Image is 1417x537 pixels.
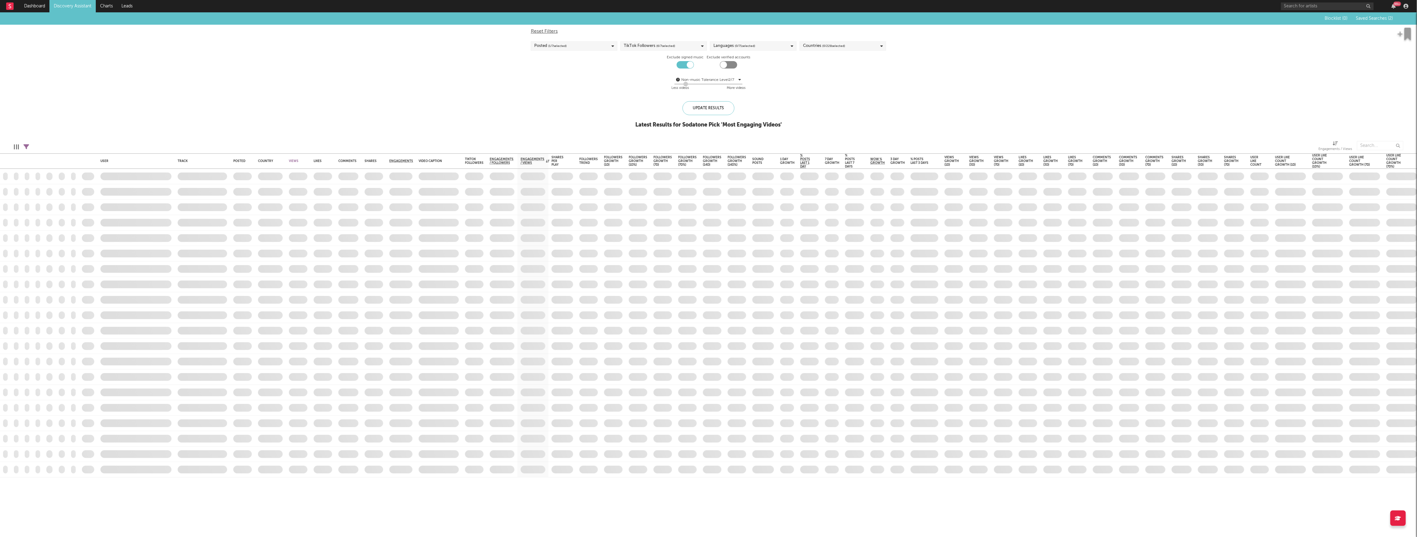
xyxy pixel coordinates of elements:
[1394,2,1401,6] div: 99 +
[671,85,689,92] div: Less videos
[1388,16,1393,21] span: ( 2 )
[419,159,450,163] div: Video Caption
[822,42,845,50] span: ( 0 / 228 selected)
[1119,156,1137,167] div: Comments Growth (3d)
[365,159,377,163] div: Shares
[683,101,734,115] div: Update Results
[667,54,704,61] label: Exclude signed music
[1349,156,1371,167] div: User Like Count Growth (7d)
[1198,156,1212,167] div: Shares Growth (3d)
[531,28,886,35] div: Reset Filters
[911,157,929,165] div: % Posts Last 3 Days
[635,121,782,129] div: Latest Results for Sodatone Pick ' Most Engaging Videos '
[1343,16,1348,21] span: ( 0 )
[752,157,765,165] div: Sound Posts
[624,42,675,50] div: TikTok Followers
[1319,138,1352,156] div: Engagements / Views
[825,157,840,165] div: 7 Day Growth
[338,159,357,163] div: Comments
[490,157,514,165] span: Engagements / Followers
[1275,156,1297,167] div: User Like Count Growth (1d)
[1312,154,1334,169] div: User Like Count Growth (1d%)
[548,42,567,50] span: ( 1 / 7 selected)
[728,156,746,167] div: Followers Growth (14d%)
[1172,156,1186,167] div: Shares Growth (1d)
[1325,16,1348,21] span: Blocklist
[289,159,298,163] div: Views
[969,156,984,167] div: Views Growth (3d)
[1356,16,1393,21] span: Saved Searches
[1250,156,1262,167] div: User Like Count
[707,54,750,61] label: Exclude verified accounts
[1386,154,1408,169] div: User Like Count Growth (7d%)
[1145,156,1164,167] div: Comments Growth (7d)
[521,157,544,165] span: Engagements / Views
[579,157,598,165] div: Followers Trend
[735,42,755,50] span: ( 0 / 71 selected)
[465,157,484,165] div: TikTok Followers
[800,154,810,169] span: % Posts Last 1 Day
[780,157,795,165] div: 1 Day Growth
[314,159,323,163] div: Likes
[604,156,623,167] div: Followers Growth (1d)
[870,157,885,165] span: WoW % Growth
[178,159,224,163] div: Track
[534,42,567,50] div: Posted
[945,156,959,167] div: Views Growth (1d)
[1019,156,1033,167] div: Likes Growth (1d)
[1068,156,1083,167] div: Likes Growth (7d)
[681,76,737,84] div: Non-music Tolerance: Level 2 / 7
[552,156,564,167] div: Shares Per Play
[389,159,413,163] span: Engagements
[23,138,29,156] div: Filters(1 filter active)
[703,156,721,167] div: Followers Growth (14d)
[1357,141,1403,150] input: Search...
[233,159,249,163] div: Posted
[654,156,672,167] div: Followers Growth (7d)
[1043,156,1058,167] div: Likes Growth (3d)
[803,42,845,50] div: Countries
[258,159,280,163] div: Country
[14,138,19,156] div: Edit Columns
[1224,156,1239,167] div: Shares Growth (7d)
[1319,146,1352,153] div: Engagements / Views
[678,156,697,167] div: Followers Growth (7d%)
[629,156,647,167] div: Followers Growth (1d%)
[1281,2,1374,10] input: Search for artists
[1354,16,1393,21] button: Saved Searches (2)
[890,157,905,165] div: 3 Day Growth
[1093,156,1111,167] div: Comments Growth (1d)
[1392,4,1396,9] button: 99+
[845,154,855,169] div: % Posts Last 7 Days
[100,159,168,163] div: User
[994,156,1009,167] div: Views Growth (7d)
[713,42,755,50] div: Languages
[656,42,675,50] span: ( 6 / 7 selected)
[727,85,746,92] div: More videos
